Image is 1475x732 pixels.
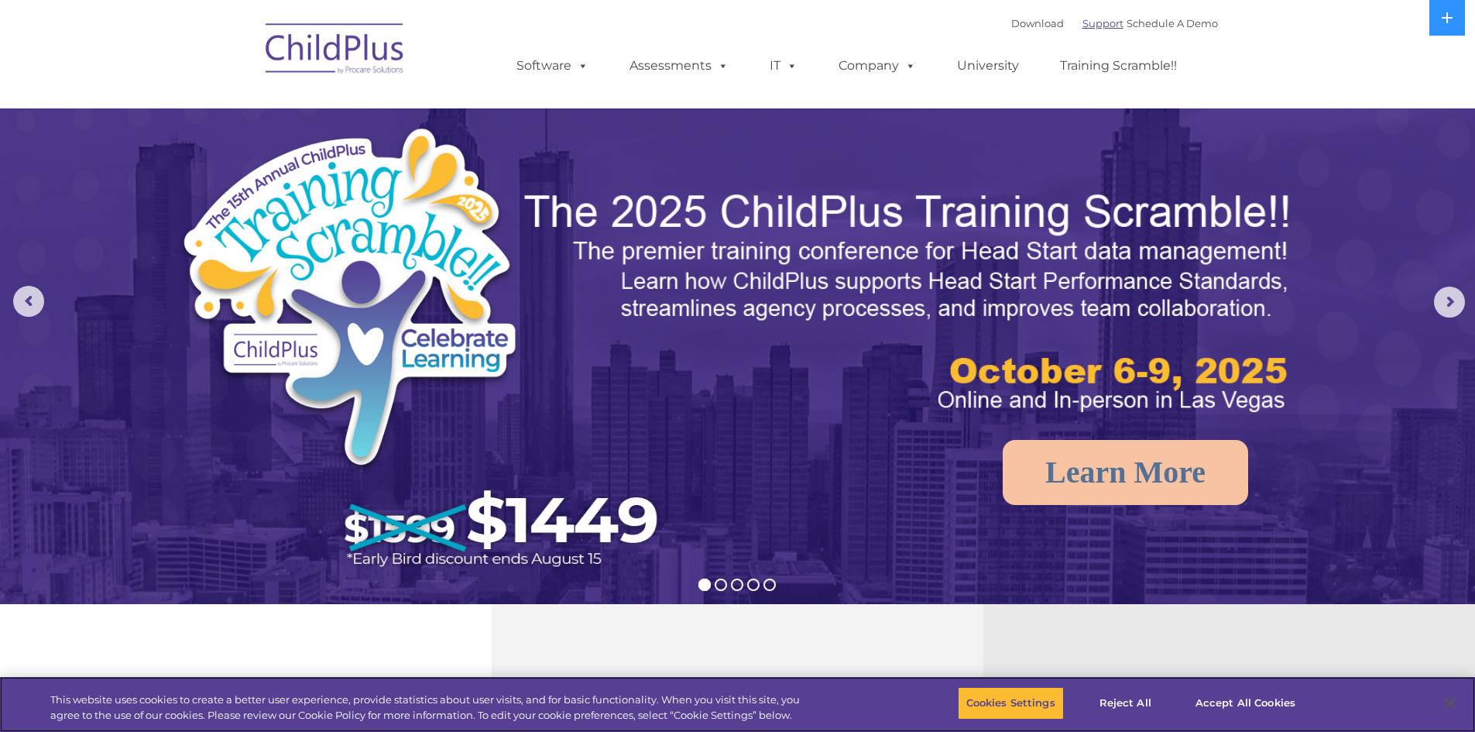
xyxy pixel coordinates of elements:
[1011,17,1064,29] a: Download
[501,50,604,81] a: Software
[958,687,1064,720] button: Cookies Settings
[614,50,744,81] a: Assessments
[1082,17,1123,29] a: Support
[1433,686,1467,720] button: Close
[942,50,1034,81] a: University
[1003,440,1248,505] a: Learn More
[1077,687,1174,720] button: Reject All
[1045,50,1192,81] a: Training Scramble!!
[258,12,413,90] img: ChildPlus by Procare Solutions
[1187,687,1304,720] button: Accept All Cookies
[50,692,811,723] div: This website uses cookies to create a better user experience, provide statistics about user visit...
[1011,17,1218,29] font: |
[823,50,931,81] a: Company
[1127,17,1218,29] a: Schedule A Demo
[215,102,262,114] span: Last name
[215,166,281,177] span: Phone number
[754,50,813,81] a: IT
